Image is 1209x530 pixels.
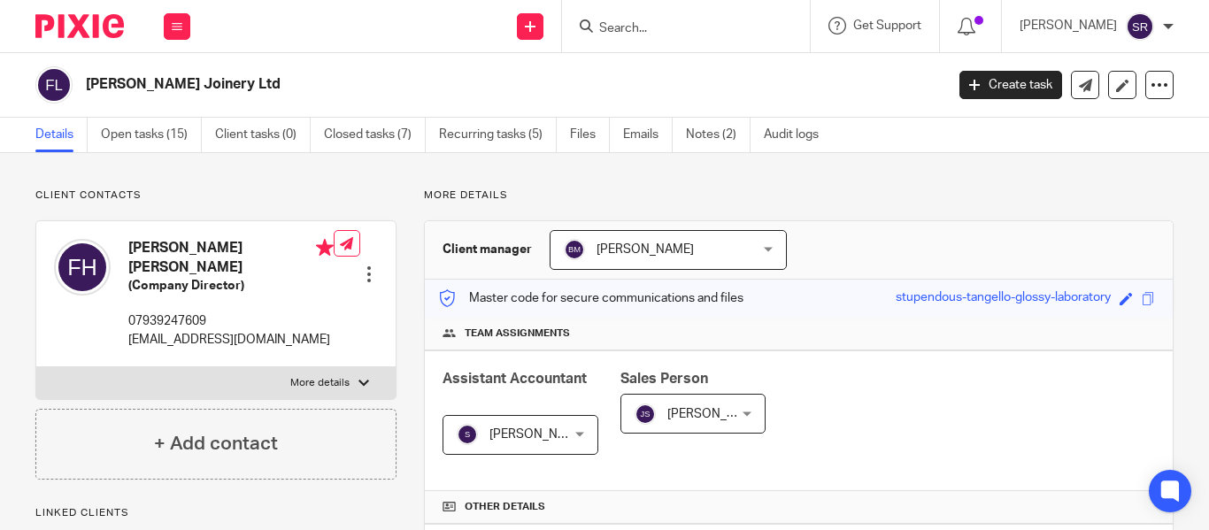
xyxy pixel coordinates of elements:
[635,403,656,425] img: svg%3E
[457,424,478,445] img: svg%3E
[215,118,311,152] a: Client tasks (0)
[623,118,673,152] a: Emails
[54,239,111,296] img: svg%3E
[764,118,832,152] a: Audit logs
[1020,17,1117,35] p: [PERSON_NAME]
[465,326,570,341] span: Team assignments
[35,66,73,104] img: svg%3E
[667,408,765,420] span: [PERSON_NAME]
[853,19,921,32] span: Get Support
[154,430,278,457] h4: + Add contact
[439,118,557,152] a: Recurring tasks (5)
[443,241,532,258] h3: Client manager
[959,71,1062,99] a: Create task
[101,118,202,152] a: Open tasks (15)
[438,289,743,307] p: Master code for secure communications and files
[686,118,751,152] a: Notes (2)
[597,243,694,256] span: [PERSON_NAME]
[443,372,587,386] span: Assistant Accountant
[489,428,597,441] span: [PERSON_NAME] B
[128,239,334,277] h4: [PERSON_NAME] [PERSON_NAME]
[35,118,88,152] a: Details
[424,188,1174,203] p: More details
[86,75,764,94] h2: [PERSON_NAME] Joinery Ltd
[570,118,610,152] a: Files
[35,506,397,520] p: Linked clients
[290,376,350,390] p: More details
[896,288,1111,309] div: stupendous-tangello-glossy-laboratory
[316,239,334,257] i: Primary
[35,14,124,38] img: Pixie
[324,118,426,152] a: Closed tasks (7)
[128,312,334,330] p: 07939247609
[597,21,757,37] input: Search
[1126,12,1154,41] img: svg%3E
[128,331,334,349] p: [EMAIL_ADDRESS][DOMAIN_NAME]
[128,277,334,295] h5: (Company Director)
[564,239,585,260] img: svg%3E
[35,188,397,203] p: Client contacts
[620,372,708,386] span: Sales Person
[465,500,545,514] span: Other details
